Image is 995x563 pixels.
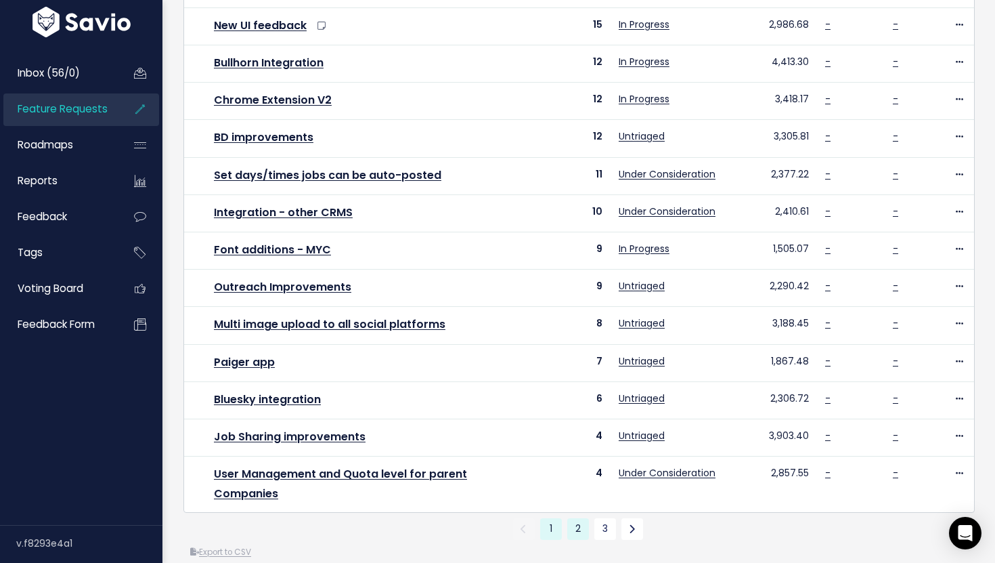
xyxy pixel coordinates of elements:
td: 2,986.68 [739,7,817,45]
a: - [893,429,898,442]
a: - [825,205,831,218]
a: - [893,466,898,480]
a: Untriaged [619,354,665,368]
td: 3,418.17 [739,83,817,120]
td: 9 [537,232,611,269]
span: Feedback [18,209,67,224]
a: Bullhorn Integration [214,55,324,70]
span: Reports [18,173,58,188]
div: Open Intercom Messenger [949,517,981,549]
a: Feedback form [3,309,112,340]
a: - [893,92,898,106]
a: - [825,466,831,480]
td: 3,305.81 [739,120,817,157]
td: 8 [537,307,611,344]
a: Untriaged [619,429,665,442]
td: 12 [537,83,611,120]
span: Feature Requests [18,102,108,116]
td: 4,413.30 [739,45,817,83]
a: - [893,242,898,255]
td: 1,867.48 [739,344,817,381]
a: Inbox (56/0) [3,58,112,89]
td: 2,857.55 [739,457,817,512]
td: 4 [537,457,611,512]
a: Under Consideration [619,205,715,218]
a: Roadmaps [3,129,112,161]
td: 3,188.45 [739,307,817,344]
img: logo-white.9d6f32f41409.svg [29,7,134,37]
td: 9 [537,270,611,307]
a: - [825,92,831,106]
a: - [825,354,831,368]
a: - [825,392,831,405]
a: In Progress [619,55,669,68]
a: BD improvements [214,129,313,145]
td: 1,505.07 [739,232,817,269]
td: 2,306.72 [739,381,817,419]
td: 7 [537,344,611,381]
a: - [893,392,898,405]
a: 3 [594,518,616,540]
a: - [825,429,831,442]
a: - [893,55,898,68]
span: Inbox (56/0) [18,66,80,80]
span: Feedback form [18,317,95,331]
a: Untriaged [619,129,665,143]
div: v.f8293e4a1 [16,526,162,561]
td: 4 [537,419,611,456]
td: 2,290.42 [739,270,817,307]
a: Export to CSV [190,547,251,558]
a: - [893,18,898,31]
a: - [893,167,898,181]
a: Feedback [3,201,112,232]
a: User Management and Quota level for parent Companies [214,466,467,501]
a: 2 [567,518,589,540]
a: Untriaged [619,279,665,293]
td: 11 [537,157,611,194]
a: Integration - other CRMS [214,205,353,220]
a: - [893,354,898,368]
a: Under Consideration [619,466,715,480]
span: Tags [18,245,43,259]
a: Untriaged [619,392,665,405]
a: Bluesky integration [214,392,321,407]
td: 12 [537,120,611,157]
a: - [893,316,898,330]
a: - [825,55,831,68]
a: In Progress [619,92,669,106]
a: Feature Requests [3,93,112,125]
td: 3,903.40 [739,419,817,456]
a: - [825,129,831,143]
a: Voting Board [3,273,112,304]
td: 10 [537,194,611,232]
span: 1 [540,518,562,540]
a: - [825,167,831,181]
a: Font additions - MYC [214,242,331,257]
a: - [825,316,831,330]
td: 15 [537,7,611,45]
a: Outreach Improvements [214,279,351,295]
a: In Progress [619,18,669,31]
span: Voting Board [18,281,83,295]
a: Tags [3,237,112,268]
a: Under Consideration [619,167,715,181]
a: - [893,205,898,218]
td: 2,410.61 [739,194,817,232]
a: Chrome Extension V2 [214,92,332,108]
a: - [893,129,898,143]
td: 6 [537,381,611,419]
a: - [825,18,831,31]
a: New UI feedback [214,18,307,33]
a: Job Sharing improvements [214,429,366,444]
a: In Progress [619,242,669,255]
a: - [825,242,831,255]
a: Reports [3,165,112,196]
a: Multi image upload to all social platforms [214,316,445,332]
td: 12 [537,45,611,83]
a: - [825,279,831,293]
a: Untriaged [619,316,665,330]
a: - [893,279,898,293]
a: Set days/times jobs can be auto-posted [214,167,441,183]
span: Roadmaps [18,138,73,152]
a: Paiger app [214,354,275,370]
